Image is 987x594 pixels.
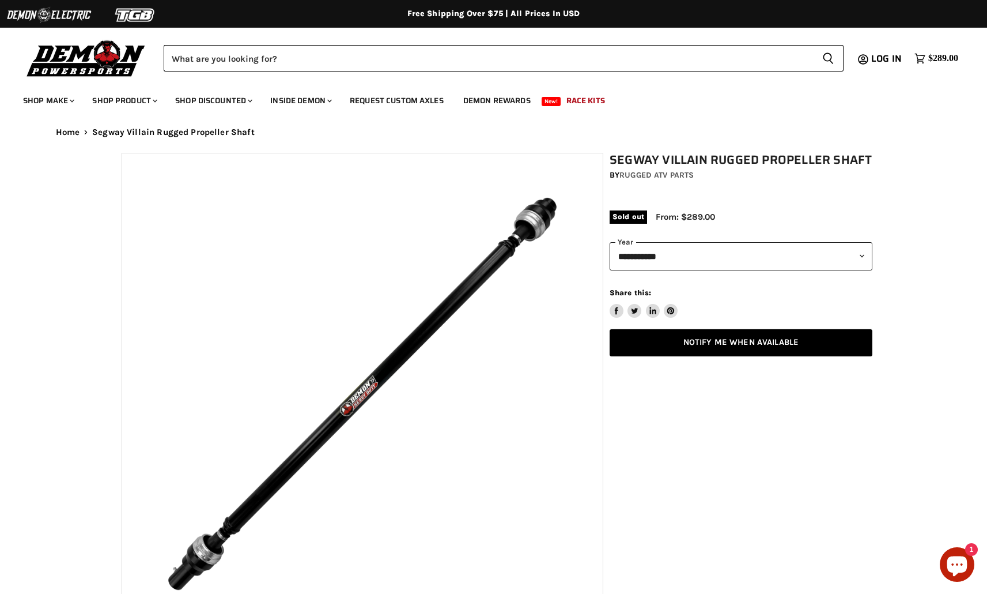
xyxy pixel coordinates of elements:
[610,242,872,270] select: year
[610,329,872,356] a: Notify Me When Available
[6,4,92,26] img: Demon Electric Logo 2
[871,51,902,66] span: Log in
[14,84,955,112] ul: Main menu
[56,127,80,137] a: Home
[262,89,339,112] a: Inside Demon
[610,169,872,182] div: by
[92,4,179,26] img: TGB Logo 2
[928,53,958,64] span: $289.00
[33,127,955,137] nav: Breadcrumbs
[866,54,909,64] a: Log in
[167,89,259,112] a: Shop Discounted
[813,45,844,72] button: Search
[341,89,452,112] a: Request Custom Axles
[656,212,715,222] span: From: $289.00
[84,89,164,112] a: Shop Product
[610,288,651,297] span: Share this:
[542,97,561,106] span: New!
[164,45,844,72] form: Product
[164,45,813,72] input: Search
[936,547,978,585] inbox-online-store-chat: Shopify online store chat
[558,89,614,112] a: Race Kits
[455,89,539,112] a: Demon Rewards
[610,210,647,223] span: Sold out
[610,288,678,318] aside: Share this:
[92,127,255,137] span: Segway Villain Rugged Propeller Shaft
[619,170,694,180] a: Rugged ATV Parts
[610,153,872,167] h1: Segway Villain Rugged Propeller Shaft
[33,9,955,19] div: Free Shipping Over $75 | All Prices In USD
[23,37,149,78] img: Demon Powersports
[14,89,81,112] a: Shop Make
[909,50,964,67] a: $289.00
